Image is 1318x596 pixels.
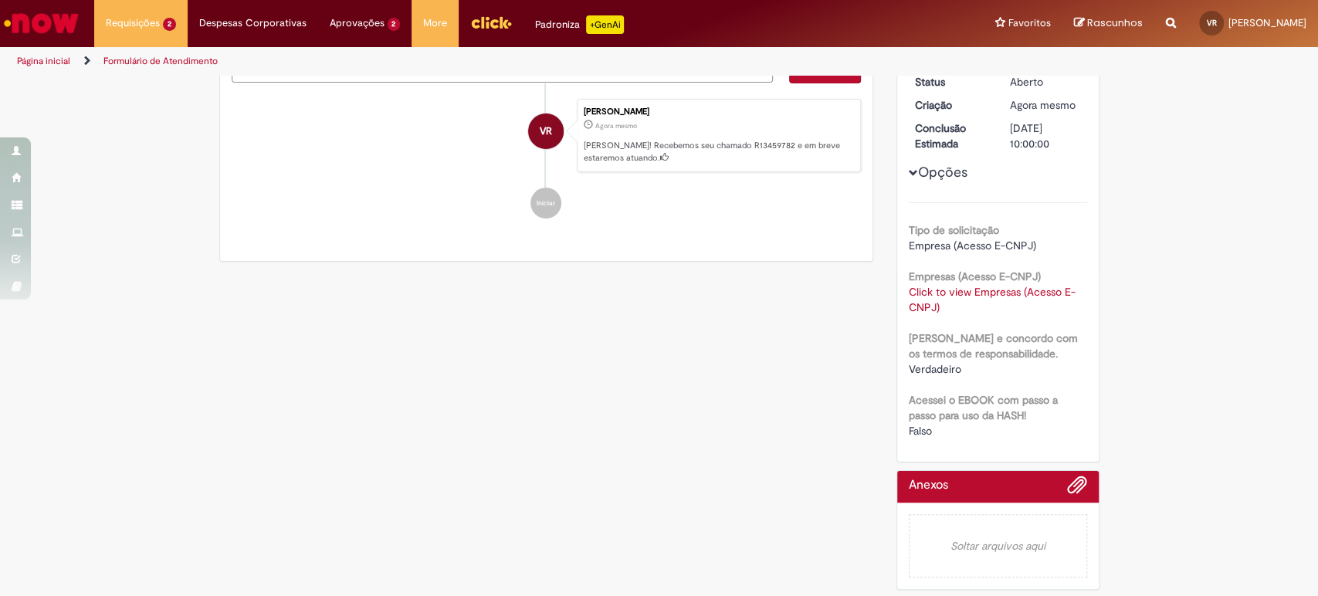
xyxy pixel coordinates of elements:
span: Despesas Corporativas [199,15,307,31]
b: Empresas (Acesso E-CNPJ) [909,269,1041,283]
p: +GenAi [586,15,624,34]
span: Rascunhos [1087,15,1143,30]
span: Favoritos [1008,15,1051,31]
dt: Status [903,74,998,90]
a: Formulário de Atendimento [103,55,218,67]
span: VR [1207,18,1217,28]
time: 28/08/2025 18:09:38 [595,121,637,130]
div: 28/08/2025 18:09:38 [1010,97,1082,113]
time: 28/08/2025 18:09:38 [1010,98,1076,112]
ul: Trilhas de página [12,47,867,76]
span: Verdadeiro [909,362,961,376]
button: Adicionar anexos [1067,475,1087,503]
h2: Anexos [909,479,948,493]
div: Aberto [1010,74,1082,90]
span: Falso [909,424,932,438]
span: 2 [388,18,401,31]
dt: Conclusão Estimada [903,120,998,151]
span: 2 [163,18,176,31]
span: Agora mesmo [1010,98,1076,112]
div: [DATE] 10:00:00 [1010,120,1082,151]
div: [PERSON_NAME] [584,107,852,117]
span: [PERSON_NAME] [1228,16,1306,29]
dt: Criação [903,97,998,113]
img: click_logo_yellow_360x200.png [470,11,512,34]
em: Soltar arquivos aqui [909,514,1087,577]
span: Empresa (Acesso E-CNPJ) [909,239,1036,252]
span: VR [540,113,552,150]
b: [PERSON_NAME] e concordo com os termos de responsabilidade. [909,331,1078,361]
div: Padroniza [535,15,624,34]
span: Aprovações [330,15,385,31]
img: ServiceNow [2,8,81,39]
div: Vanessa Paiva Ribeiro [528,113,564,149]
span: Enviar [821,63,851,77]
li: Vanessa Paiva Ribeiro [232,99,862,173]
span: Requisições [106,15,160,31]
a: Click to view Empresas (Acesso E-CNPJ) [909,285,1076,314]
span: More [423,15,447,31]
b: Acessei o EBOOK com passo a passo para uso da HASH! [909,393,1058,422]
span: Agora mesmo [595,121,637,130]
a: Rascunhos [1074,16,1143,31]
p: [PERSON_NAME]! Recebemos seu chamado R13459782 e em breve estaremos atuando. [584,140,852,164]
ul: Histórico de tíquete [232,83,862,235]
b: Tipo de solicitação [909,223,999,237]
a: Página inicial [17,55,70,67]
